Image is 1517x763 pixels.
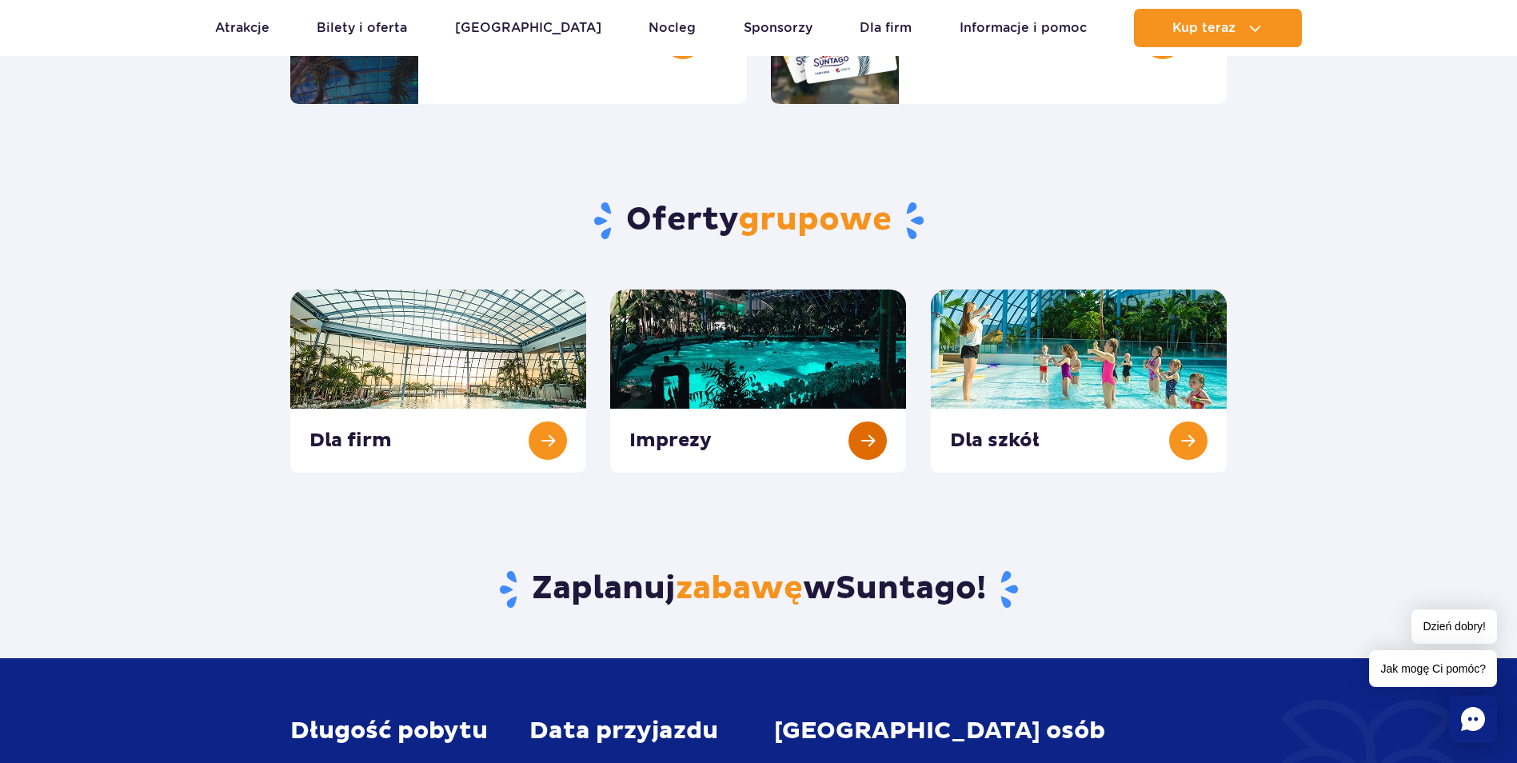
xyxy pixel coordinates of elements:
[1134,9,1302,47] button: Kup teraz
[649,9,696,47] a: Nocleg
[836,569,976,609] span: Suntago
[455,9,601,47] a: [GEOGRAPHIC_DATA]
[738,200,892,240] span: grupowe
[1369,650,1497,687] span: Jak mogę Ci pomóc?
[290,717,488,745] span: Długość pobytu
[860,9,912,47] a: Dla firm
[529,717,718,745] span: Data przyjazdu
[290,200,1227,242] h2: Oferty
[215,9,269,47] a: Atrakcje
[1411,609,1497,644] span: Dzień dobry!
[317,9,407,47] a: Bilety i oferta
[290,569,1227,610] h3: Zaplanuj w !
[960,9,1087,47] a: Informacje i pomoc
[676,569,803,609] span: zabawę
[744,9,812,47] a: Sponsorzy
[1449,695,1497,743] div: Chat
[774,717,1105,745] span: [GEOGRAPHIC_DATA] osób
[1172,21,1236,35] span: Kup teraz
